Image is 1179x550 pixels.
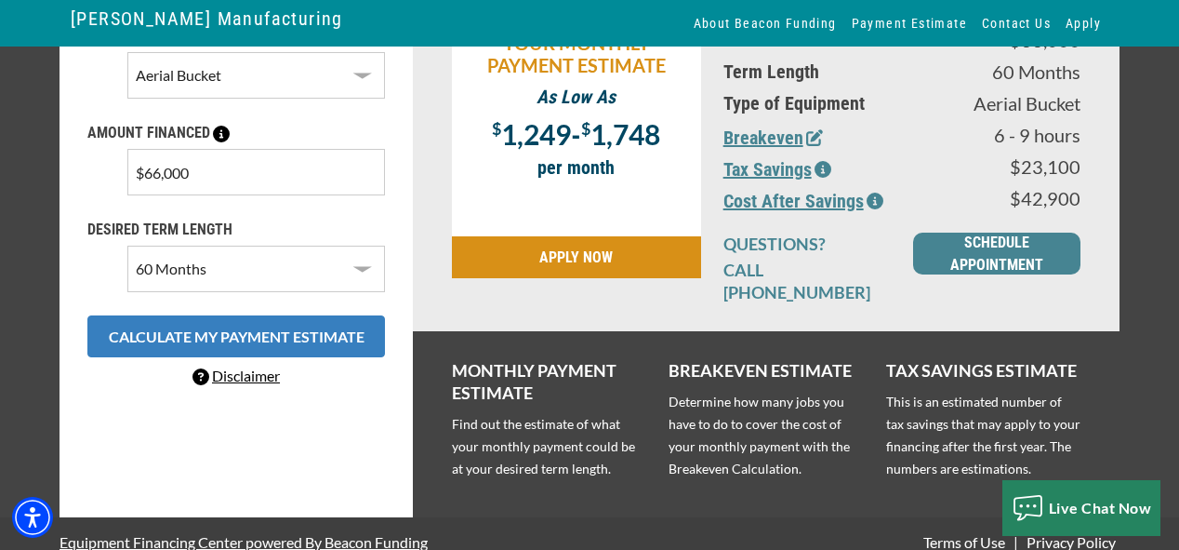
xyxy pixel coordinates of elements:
div: 3 [87,246,127,292]
a: APPLY NOW [452,236,701,278]
p: $42,900 [945,187,1080,209]
button: Tax Savings [723,155,831,183]
p: - [461,117,692,147]
p: 6 - 9 hours [945,124,1080,146]
p: CALL [PHONE_NUMBER] [723,259,891,303]
p: DESIRED TERM LENGTH [87,219,385,241]
p: $23,100 [945,155,1080,178]
span: Live Chat Now [1049,499,1152,516]
p: AMOUNT FINANCED [87,122,385,144]
span: 1,249 [501,117,571,151]
span: $ [492,118,501,139]
p: Aerial Bucket [945,92,1080,114]
button: Live Chat Now [1002,480,1161,536]
span: $ [581,118,590,139]
button: Cost After Savings [723,187,883,215]
div: 1 [87,52,127,99]
p: Determine how many jobs you have to do to cover the cost of your monthly payment with the Breakev... [669,391,863,480]
span: 1,748 [590,117,660,151]
p: per month [461,156,692,179]
p: Term Length [723,60,922,83]
button: CALCULATE MY PAYMENT ESTIMATE [87,315,385,357]
button: Breakeven [723,124,823,152]
a: Disclaimer [192,367,280,384]
p: Type of Equipment [723,92,922,114]
p: This is an estimated number of tax savings that may apply to your financing after the first year.... [886,391,1080,480]
p: TAX SAVINGS ESTIMATE [886,359,1080,382]
p: QUESTIONS? [723,233,891,255]
p: Find out the estimate of what your monthly payment could be at your desired term length. [452,413,646,480]
div: 2 [87,149,127,195]
input: $ [127,149,385,195]
p: As Low As [461,86,692,108]
div: Accessibility Menu [12,497,53,538]
p: 60 Months [945,60,1080,83]
a: SCHEDULE APPOINTMENT [913,233,1080,275]
p: BREAKEVEN ESTIMATE [669,359,863,382]
a: [PERSON_NAME] Manufacturing [71,3,343,34]
p: MONTHLY PAYMENT ESTIMATE [452,359,646,404]
p: YOUR MONTHLY PAYMENT ESTIMATE [461,32,692,76]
